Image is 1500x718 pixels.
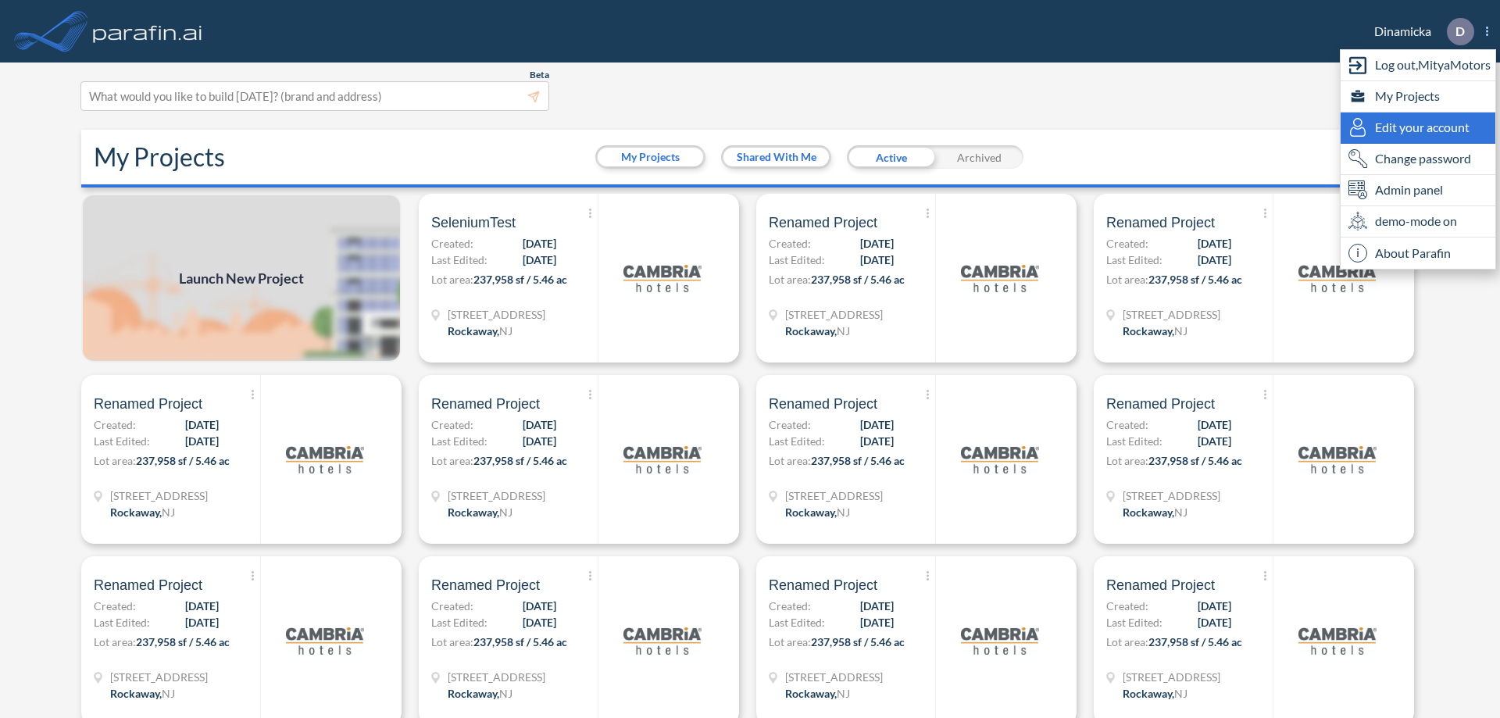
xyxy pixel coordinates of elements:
[1341,144,1495,175] div: Change password
[1106,395,1215,413] span: Renamed Project
[785,323,850,339] div: Rockaway, NJ
[769,454,811,467] span: Lot area:
[1174,687,1187,700] span: NJ
[473,273,567,286] span: 237,958 sf / 5.46 ac
[769,433,825,449] span: Last Edited:
[1341,238,1495,269] div: About Parafin
[1106,416,1148,433] span: Created:
[110,505,162,519] span: Rockaway ,
[961,602,1039,680] img: logo
[1106,252,1162,268] span: Last Edited:
[785,488,883,504] span: 321 Mt Hope Ave
[961,420,1039,498] img: logo
[1123,669,1220,685] span: 321 Mt Hope Ave
[1123,306,1220,323] span: 321 Mt Hope Ave
[431,598,473,614] span: Created:
[860,416,894,433] span: [DATE]
[448,323,512,339] div: Rockaway, NJ
[860,614,894,630] span: [DATE]
[723,148,829,166] button: Shared With Me
[448,504,512,520] div: Rockaway, NJ
[1341,206,1495,238] div: demo-mode on
[448,687,499,700] span: Rockaway ,
[448,669,545,685] span: 321 Mt Hope Ave
[1375,118,1470,137] span: Edit your account
[847,145,935,169] div: Active
[935,145,1023,169] div: Archived
[94,614,150,630] span: Last Edited:
[136,454,230,467] span: 237,958 sf / 5.46 ac
[1106,635,1148,648] span: Lot area:
[837,505,850,519] span: NJ
[769,598,811,614] span: Created:
[1123,324,1174,338] span: Rockaway ,
[811,273,905,286] span: 237,958 sf / 5.46 ac
[94,576,202,595] span: Renamed Project
[185,416,219,433] span: [DATE]
[623,239,702,317] img: logo
[94,416,136,433] span: Created:
[811,454,905,467] span: 237,958 sf / 5.46 ac
[499,324,512,338] span: NJ
[523,235,556,252] span: [DATE]
[1123,685,1187,702] div: Rockaway, NJ
[431,614,487,630] span: Last Edited:
[473,454,567,467] span: 237,958 sf / 5.46 ac
[448,488,545,504] span: 321 Mt Hope Ave
[499,505,512,519] span: NJ
[1375,55,1491,74] span: Log out, MityaMotors
[860,235,894,252] span: [DATE]
[785,687,837,700] span: Rockaway ,
[523,598,556,614] span: [DATE]
[769,614,825,630] span: Last Edited:
[90,16,205,47] img: logo
[162,505,175,519] span: NJ
[94,142,225,172] h2: My Projects
[769,235,811,252] span: Created:
[1148,635,1242,648] span: 237,958 sf / 5.46 ac
[1123,505,1174,519] span: Rockaway ,
[769,416,811,433] span: Created:
[523,252,556,268] span: [DATE]
[785,324,837,338] span: Rockaway ,
[1198,433,1231,449] span: [DATE]
[769,576,877,595] span: Renamed Project
[1198,416,1231,433] span: [DATE]
[110,685,175,702] div: Rockaway, NJ
[1174,505,1187,519] span: NJ
[837,687,850,700] span: NJ
[185,614,219,630] span: [DATE]
[431,395,540,413] span: Renamed Project
[448,505,499,519] span: Rockaway ,
[860,252,894,268] span: [DATE]
[1341,50,1495,81] div: Log out
[961,239,1039,317] img: logo
[769,213,877,232] span: Renamed Project
[785,685,850,702] div: Rockaway, NJ
[431,273,473,286] span: Lot area:
[1455,24,1465,38] p: D
[286,420,364,498] img: logo
[1148,273,1242,286] span: 237,958 sf / 5.46 ac
[110,488,208,504] span: 321 Mt Hope Ave
[110,504,175,520] div: Rockaway, NJ
[623,420,702,498] img: logo
[1106,614,1162,630] span: Last Edited:
[185,433,219,449] span: [DATE]
[785,504,850,520] div: Rockaway, NJ
[1298,239,1377,317] img: logo
[448,685,512,702] div: Rockaway, NJ
[473,635,567,648] span: 237,958 sf / 5.46 ac
[523,433,556,449] span: [DATE]
[811,635,905,648] span: 237,958 sf / 5.46 ac
[860,433,894,449] span: [DATE]
[431,416,473,433] span: Created:
[81,194,402,363] img: add
[1123,323,1187,339] div: Rockaway, NJ
[1198,614,1231,630] span: [DATE]
[1341,175,1495,206] div: Admin panel
[523,416,556,433] span: [DATE]
[1375,212,1457,230] span: demo-mode on
[860,598,894,614] span: [DATE]
[1341,81,1495,113] div: My Projects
